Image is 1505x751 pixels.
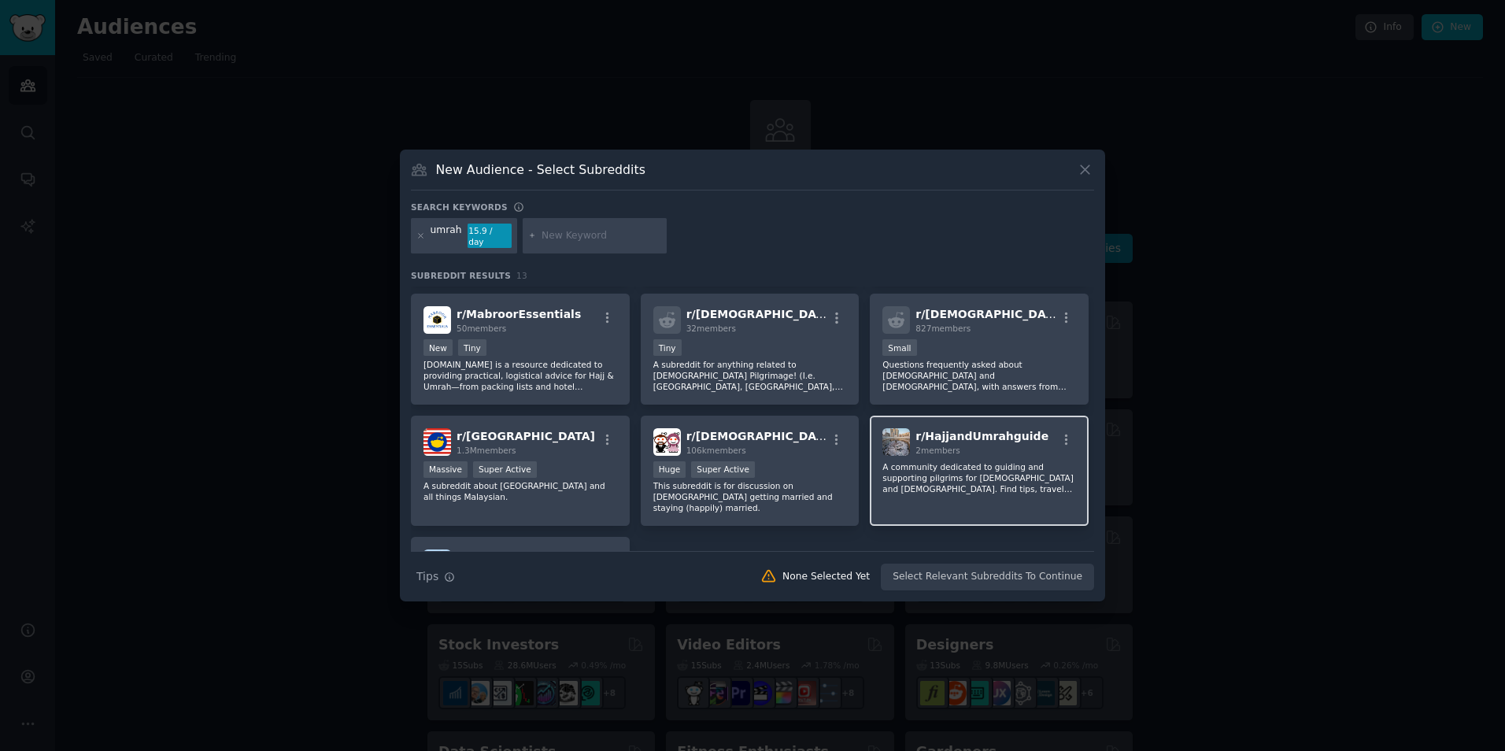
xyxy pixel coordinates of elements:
div: Super Active [691,461,755,478]
p: [DOMAIN_NAME] is a resource dedicated to providing practical, logistical advice for Hajj & Umrah—... [423,359,617,392]
p: This subreddit is for discussion on [DEMOGRAPHIC_DATA] getting married and staying (happily) marr... [653,480,847,513]
div: 15.9 / day [468,224,512,249]
p: A subreddit about [GEOGRAPHIC_DATA] and all things Malaysian. [423,480,617,502]
h3: Search keywords [411,202,508,213]
div: Super Active [473,461,537,478]
p: A subreddit for anything related to [DEMOGRAPHIC_DATA] Pilgrimage! (I.e. [GEOGRAPHIC_DATA], [GEOG... [653,359,847,392]
span: r/ [DEMOGRAPHIC_DATA] [915,308,1065,320]
div: Small [882,339,916,356]
div: New [423,339,453,356]
span: 13 [516,271,527,280]
img: HajjandUmrahguide [882,428,910,456]
input: New Keyword [542,229,661,243]
p: Questions frequently asked about [DEMOGRAPHIC_DATA] and [DEMOGRAPHIC_DATA], with answers from rep... [882,359,1076,392]
span: 2 members [915,446,960,455]
span: Subreddit Results [411,270,511,281]
img: malaysia [423,428,451,456]
div: Tiny [458,339,486,356]
span: 106k members [686,446,746,455]
span: 50 members [457,324,506,333]
div: Huge [653,461,686,478]
span: 1.3M members [457,446,516,455]
img: MalaysianExMuslim [423,549,451,577]
img: MuslimMarriage [653,428,681,456]
div: Massive [423,461,468,478]
span: r/ [DEMOGRAPHIC_DATA] [686,308,836,320]
span: r/ [DEMOGRAPHIC_DATA] [686,430,836,442]
p: A community dedicated to guiding and supporting pilgrims for [DEMOGRAPHIC_DATA] and [DEMOGRAPHIC_... [882,461,1076,494]
button: Tips [411,563,460,590]
span: r/ MabroorEssentials [457,308,581,320]
span: 32 members [686,324,736,333]
div: Tiny [653,339,682,356]
span: 827 members [915,324,971,333]
span: r/ HajjandUmrahguide [915,430,1048,442]
img: MabroorEssentials [423,306,451,334]
span: r/ [GEOGRAPHIC_DATA] [457,430,595,442]
h3: New Audience - Select Subreddits [436,161,645,178]
span: Tips [416,568,438,585]
div: None Selected Yet [782,570,870,584]
div: umrah [431,224,462,249]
